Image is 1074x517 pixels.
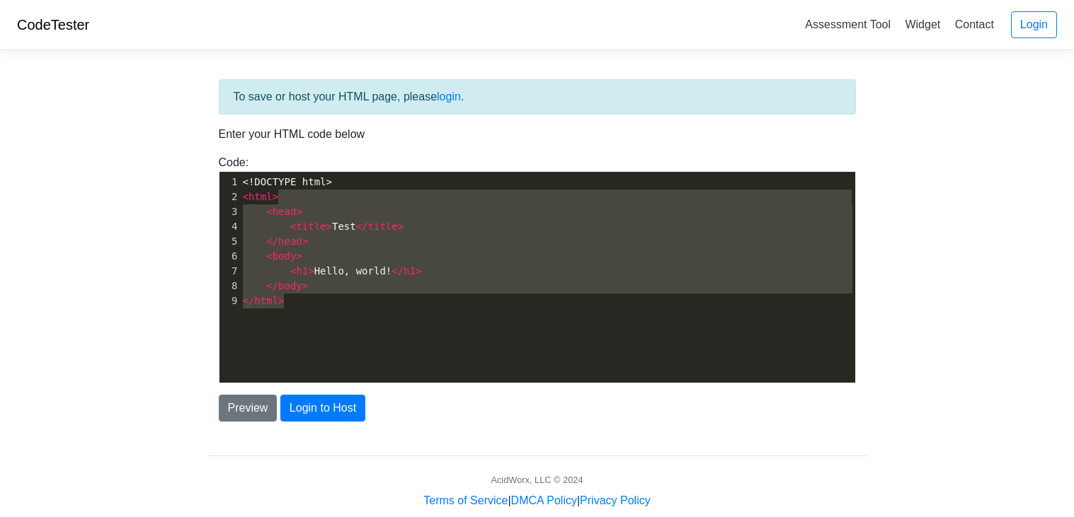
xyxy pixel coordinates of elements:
span: > [308,265,314,277]
div: 5 [219,234,240,249]
div: 1 [219,175,240,190]
span: Test [243,221,404,232]
span: < [290,221,296,232]
a: Privacy Policy [580,494,651,506]
span: </ [266,236,278,247]
a: Contact [949,13,1000,36]
span: < [290,265,296,277]
div: 6 [219,249,240,264]
span: > [296,206,302,217]
span: title [296,221,326,232]
span: </ [243,295,255,306]
span: < [266,206,272,217]
span: > [278,295,284,306]
div: 7 [219,264,240,279]
span: </ [266,280,278,291]
a: Assessment Tool [799,13,896,36]
span: <!DOCTYPE html> [243,176,332,187]
span: </ [356,221,368,232]
span: title [368,221,398,232]
span: Hello, world! [243,265,422,277]
span: h1 [296,265,308,277]
span: > [302,236,308,247]
span: > [273,191,278,202]
a: login [437,91,461,103]
span: > [326,221,332,232]
span: body [273,250,297,262]
div: 8 [219,279,240,294]
div: 9 [219,294,240,308]
span: html [254,295,278,306]
a: Terms of Service [423,494,508,506]
div: | | [423,492,650,509]
a: CodeTester [17,17,89,33]
a: Login [1011,11,1057,38]
span: > [398,221,404,232]
span: html [248,191,273,202]
div: Code: [208,154,867,383]
div: 2 [219,190,240,204]
span: < [243,191,248,202]
div: AcidWorx, LLC © 2024 [491,473,583,487]
span: body [278,280,302,291]
div: 3 [219,204,240,219]
button: Login to Host [280,395,365,422]
span: > [302,280,308,291]
p: Enter your HTML code below [219,126,856,143]
span: h1 [404,265,416,277]
span: head [273,206,297,217]
button: Preview [219,395,278,422]
span: > [296,250,302,262]
a: Widget [899,13,946,36]
div: To save or host your HTML page, please . [219,79,856,115]
span: </ [392,265,404,277]
span: > [416,265,421,277]
a: DMCA Policy [511,494,577,506]
span: head [278,236,302,247]
div: 4 [219,219,240,234]
span: < [266,250,272,262]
